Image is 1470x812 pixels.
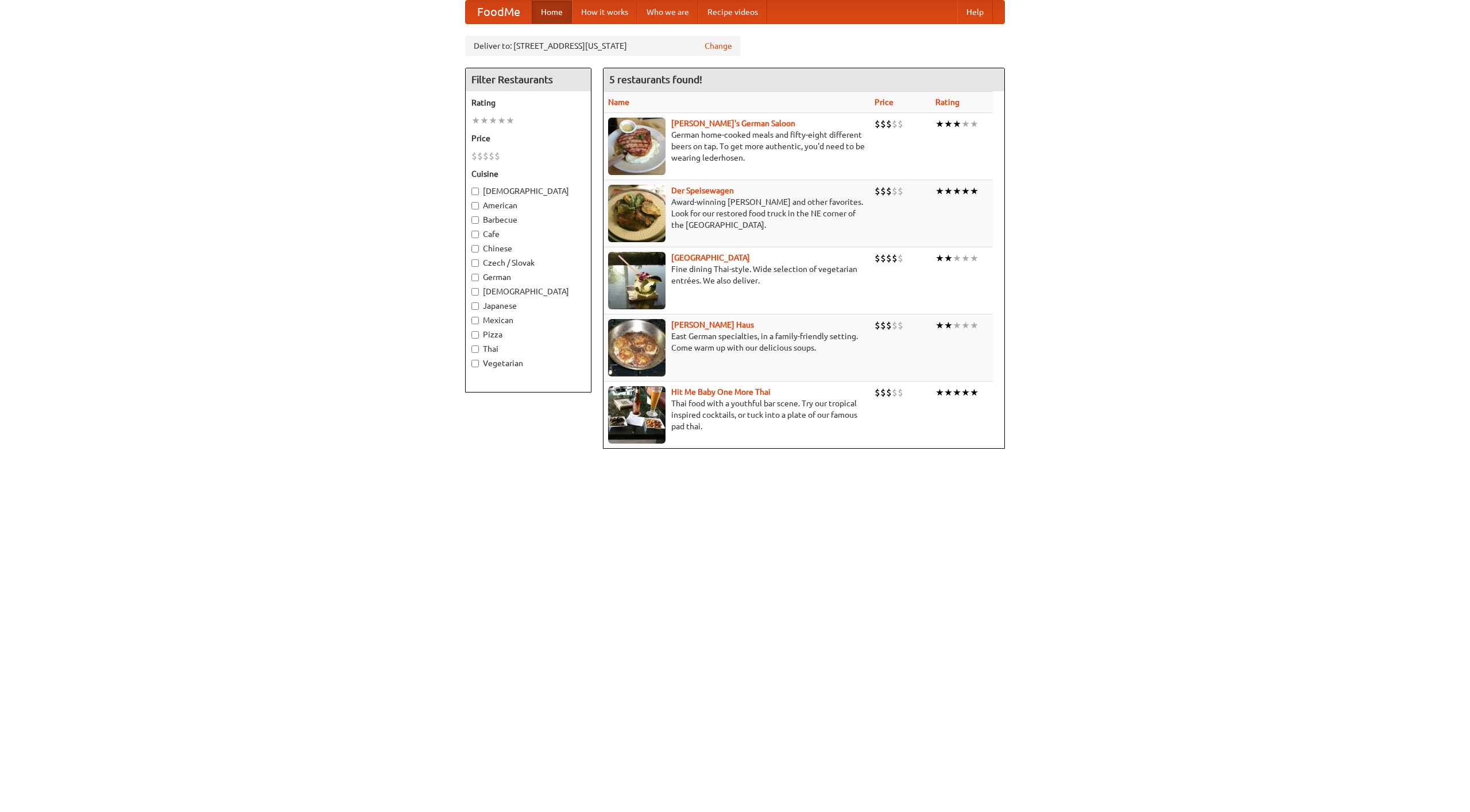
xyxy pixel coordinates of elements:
li: $ [886,386,892,399]
li: ★ [935,185,944,197]
input: Mexican [471,317,479,324]
label: Mexican [471,314,585,326]
h5: Price [471,133,585,144]
li: $ [898,185,903,197]
li: ★ [961,319,970,332]
li: $ [880,118,886,130]
li: ★ [970,386,978,399]
li: ★ [961,386,970,399]
input: Vegetarian [471,360,479,367]
input: German [471,274,479,281]
label: [DEMOGRAPHIC_DATA] [471,286,585,297]
li: ★ [935,386,944,399]
label: Cafe [471,228,585,240]
li: ★ [489,114,497,127]
li: ★ [961,252,970,265]
li: $ [892,386,898,399]
li: ★ [953,185,961,197]
a: Hit Me Baby One More Thai [671,387,771,397]
img: speisewagen.jpg [608,185,666,242]
li: ★ [471,114,480,127]
li: ★ [944,319,953,332]
a: Recipe videos [698,1,767,24]
a: Who we are [637,1,698,24]
li: ★ [935,252,944,265]
li: ★ [944,386,953,399]
li: $ [880,386,886,399]
li: $ [892,118,898,130]
li: $ [875,386,880,399]
div: Deliver to: [STREET_ADDRESS][US_STATE] [465,36,741,56]
li: ★ [944,252,953,265]
a: Der Speisewagen [671,186,734,195]
li: ★ [480,114,489,127]
li: $ [892,252,898,265]
a: Price [875,98,893,107]
li: $ [880,252,886,265]
a: Name [608,98,629,107]
li: $ [880,185,886,197]
input: Chinese [471,245,479,252]
img: babythai.jpg [608,386,666,444]
li: ★ [944,185,953,197]
p: Award-winning [PERSON_NAME] and other favorites. Look for our restored food truck in the NE corne... [608,196,865,231]
li: $ [471,150,477,162]
li: $ [898,252,903,265]
label: [DEMOGRAPHIC_DATA] [471,185,585,197]
p: German home-cooked meals and fifty-eight different beers on tap. To get more authentic, you'd nee... [608,129,865,164]
input: Cafe [471,231,479,238]
a: FoodMe [466,1,532,24]
li: ★ [961,185,970,197]
h5: Rating [471,97,585,108]
li: ★ [970,252,978,265]
label: Barbecue [471,214,585,226]
li: ★ [970,118,978,130]
input: Thai [471,345,479,353]
li: $ [892,185,898,197]
li: $ [886,118,892,130]
li: $ [875,118,880,130]
li: $ [898,319,903,332]
li: ★ [497,114,506,127]
p: Thai food with a youthful bar scene. Try our tropical inspired cocktails, or tuck into a plate of... [608,398,865,432]
li: $ [898,118,903,130]
li: $ [875,252,880,265]
li: $ [875,185,880,197]
li: $ [898,386,903,399]
a: Home [532,1,572,24]
label: Thai [471,343,585,355]
li: ★ [506,114,514,127]
label: Pizza [471,329,585,340]
li: ★ [953,319,961,332]
li: $ [886,252,892,265]
li: ★ [944,118,953,130]
li: ★ [970,185,978,197]
label: German [471,271,585,283]
a: [PERSON_NAME]'s German Saloon [671,119,795,128]
a: [GEOGRAPHIC_DATA] [671,253,750,262]
input: Barbecue [471,216,479,224]
li: $ [886,319,892,332]
li: ★ [935,118,944,130]
input: Pizza [471,331,479,339]
input: Japanese [471,302,479,310]
p: East German specialties, in a family-friendly setting. Come warm up with our delicious soups. [608,331,865,353]
li: ★ [970,319,978,332]
li: $ [892,319,898,332]
li: ★ [953,118,961,130]
img: esthers.jpg [608,118,666,175]
p: Fine dining Thai-style. Wide selection of vegetarian entrées. We also deliver. [608,263,865,286]
input: [DEMOGRAPHIC_DATA] [471,188,479,195]
a: Help [957,1,993,24]
h5: Cuisine [471,168,585,180]
li: $ [886,185,892,197]
li: ★ [953,386,961,399]
li: $ [483,150,489,162]
a: Rating [935,98,960,107]
label: Czech / Slovak [471,257,585,269]
li: ★ [953,252,961,265]
li: $ [489,150,494,162]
